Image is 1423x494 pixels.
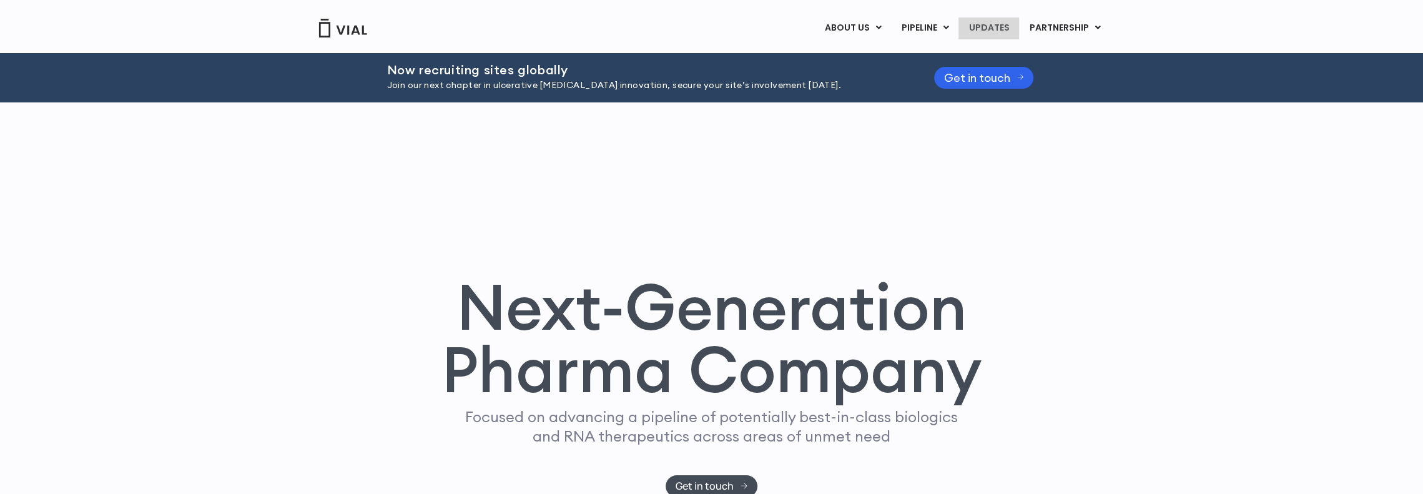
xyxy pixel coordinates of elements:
[318,19,368,37] img: Vial Logo
[891,17,958,39] a: PIPELINEMenu Toggle
[387,79,903,92] p: Join our next chapter in ulcerative [MEDICAL_DATA] innovation, secure your site’s involvement [DA...
[387,63,903,77] h2: Now recruiting sites globally
[1019,17,1110,39] a: PARTNERSHIPMenu Toggle
[958,17,1018,39] a: UPDATES
[934,67,1034,89] a: Get in touch
[944,73,1010,82] span: Get in touch
[441,275,982,402] h1: Next-Generation Pharma Company
[676,482,734,491] span: Get in touch
[460,407,963,446] p: Focused on advancing a pipeline of potentially best-in-class biologics and RNA therapeutics acros...
[814,17,890,39] a: ABOUT USMenu Toggle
